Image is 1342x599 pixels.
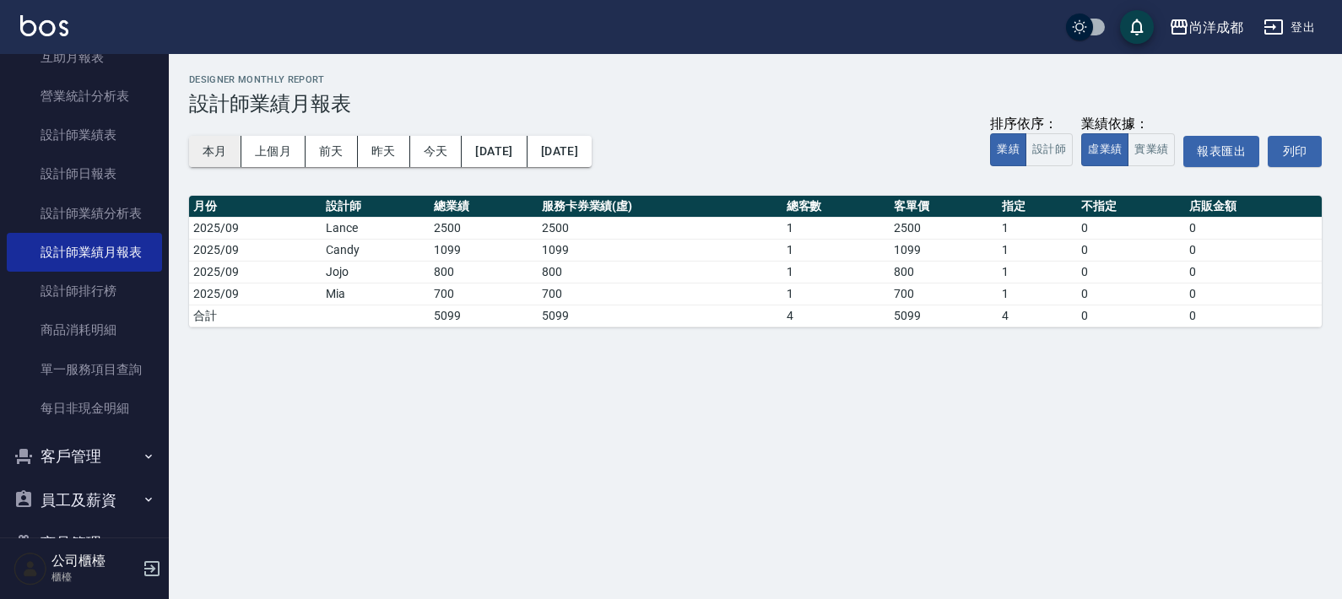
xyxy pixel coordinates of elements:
img: Logo [20,15,68,36]
div: 排序依序： [990,116,1073,133]
button: 上個月 [241,136,306,167]
td: 合計 [189,305,322,326]
td: 2025/09 [189,217,322,239]
td: 700 [890,283,998,305]
th: 月份 [189,196,322,218]
td: 2025/09 [189,283,322,305]
button: 列印 [1268,136,1322,167]
td: 2025/09 [189,261,322,283]
h2: Designer Monthly Report [189,74,1322,85]
th: 客單價 [890,196,998,218]
td: 2500 [430,217,538,239]
td: 800 [538,261,782,283]
td: 0 [1077,283,1185,305]
a: 設計師日報表 [7,154,162,193]
th: 店販金額 [1185,196,1322,218]
td: 2025/09 [189,239,322,261]
div: 尚洋成都 [1189,17,1243,38]
button: 設計師 [1025,133,1073,166]
td: 1099 [538,239,782,261]
button: 商品管理 [7,521,162,565]
a: 單一服務項目查詢 [7,350,162,389]
th: 設計師 [322,196,430,218]
a: 商品消耗明細 [7,310,162,349]
td: 700 [430,283,538,305]
td: 1 [998,239,1076,261]
div: 業績依據： [1081,116,1175,133]
td: 1 [998,283,1076,305]
td: Lance [322,217,430,239]
td: 1 [782,283,890,305]
td: 1 [782,239,890,261]
a: 每日非現金明細 [7,389,162,428]
td: Jojo [322,261,430,283]
a: 設計師業績月報表 [7,233,162,272]
td: 0 [1185,239,1322,261]
button: 昨天 [358,136,410,167]
button: 報表匯出 [1183,136,1259,167]
td: 1 [998,217,1076,239]
a: 互助月報表 [7,38,162,77]
td: 5099 [890,305,998,326]
button: 實業績 [1128,133,1175,166]
button: [DATE] [462,136,527,167]
button: 虛業績 [1081,133,1128,166]
button: 本月 [189,136,241,167]
img: Person [14,552,47,586]
td: Mia [322,283,430,305]
h3: 設計師業績月報表 [189,92,1322,116]
td: 1 [998,261,1076,283]
td: 0 [1077,305,1185,326]
button: 客戶管理 [7,434,162,478]
table: a dense table [189,196,1322,327]
td: 1 [782,261,890,283]
td: 1099 [890,239,998,261]
th: 總客數 [782,196,890,218]
td: 700 [538,283,782,305]
td: 1 [782,217,890,239]
td: 2500 [538,217,782,239]
td: 800 [890,261,998,283]
td: 0 [1077,261,1185,283]
td: 4 [998,305,1076,326]
button: 今天 [410,136,463,167]
td: 0 [1185,217,1322,239]
td: 0 [1185,261,1322,283]
button: [DATE] [528,136,592,167]
td: 4 [782,305,890,326]
td: 1099 [430,239,538,261]
td: 0 [1077,239,1185,261]
button: 業績 [990,133,1026,166]
button: 員工及薪資 [7,478,162,522]
h5: 公司櫃檯 [51,553,138,569]
td: Candy [322,239,430,261]
p: 櫃檯 [51,569,138,585]
a: 設計師業績表 [7,116,162,154]
td: 0 [1185,305,1322,326]
button: 登出 [1257,12,1322,43]
td: 800 [430,261,538,283]
a: 設計師業績分析表 [7,194,162,233]
button: save [1120,10,1154,44]
th: 不指定 [1077,196,1185,218]
button: 尚洋成都 [1162,10,1250,45]
td: 5099 [538,305,782,326]
a: 設計師排行榜 [7,272,162,310]
td: 0 [1185,283,1322,305]
td: 5099 [430,305,538,326]
a: 營業統計分析表 [7,77,162,116]
button: 前天 [306,136,358,167]
th: 指定 [998,196,1076,218]
th: 服務卡券業績(虛) [538,196,782,218]
td: 2500 [890,217,998,239]
td: 0 [1077,217,1185,239]
th: 總業績 [430,196,538,218]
